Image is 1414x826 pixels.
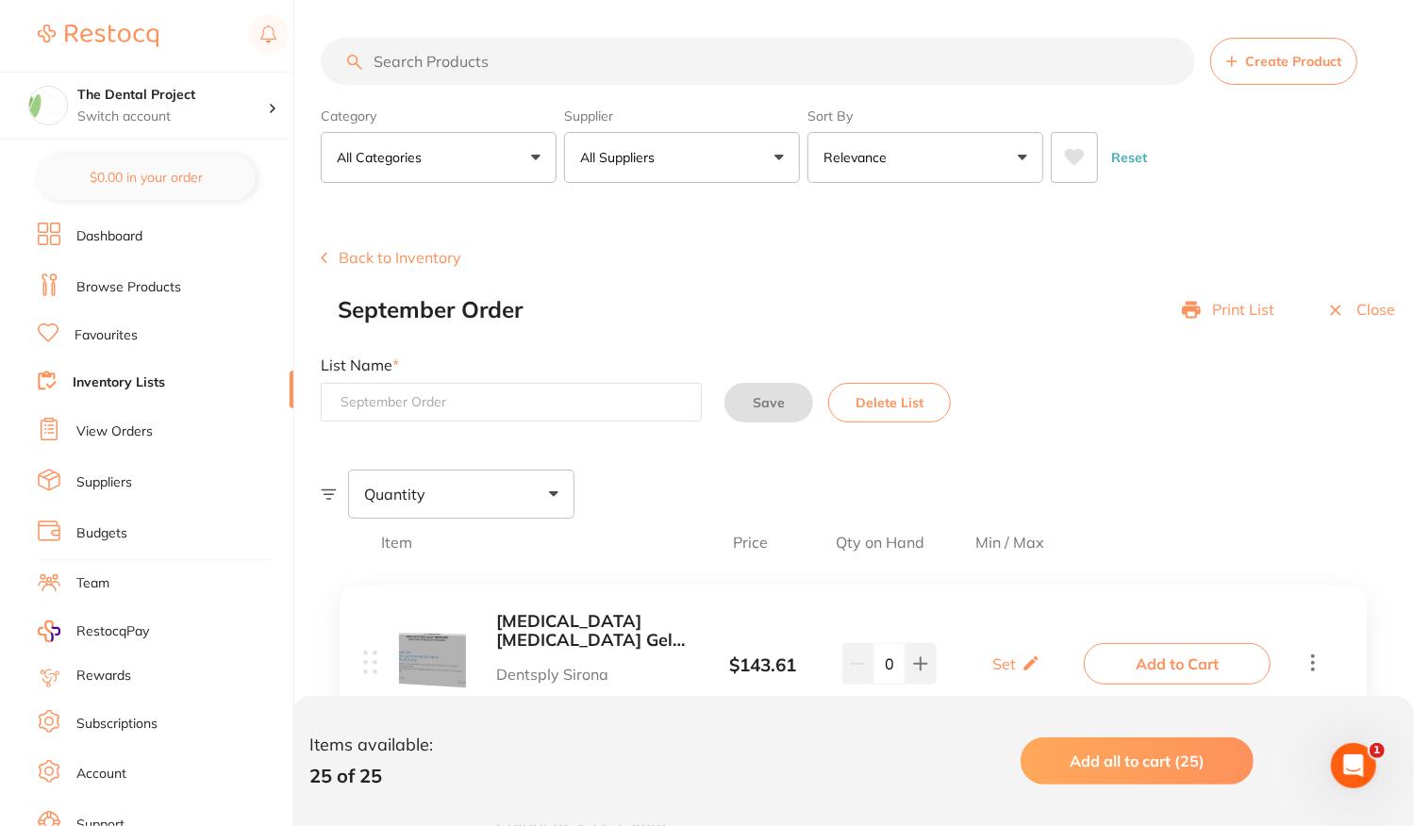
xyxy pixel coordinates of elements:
button: All Categories [321,132,557,183]
p: Dentsply Sirona [496,666,690,683]
p: Set [992,655,1016,672]
span: Add all to cart (25) [1070,752,1205,770]
button: Reset [1106,132,1153,183]
a: Suppliers [76,473,132,492]
a: Favourites [75,326,138,345]
a: Restocq Logo [38,14,158,58]
p: 25 of 25 [309,765,433,786]
input: September Order [321,383,702,421]
h2: September Order [338,297,523,323]
label: List Name [321,356,1414,373]
a: Inventory Lists [73,373,165,392]
a: Account [76,765,126,784]
span: 1 [1370,743,1385,758]
p: Print List [1212,301,1274,318]
span: Quantity [364,486,425,503]
a: Browse Products [76,278,181,297]
img: MzEyMDIwQVUuanBn [399,627,466,694]
img: The Dental Project [29,87,67,124]
iframe: Intercom live chat [1331,743,1376,788]
button: Relevance [807,132,1043,183]
p: All Suppliers [580,148,662,167]
span: RestocqPay [76,622,149,641]
a: Rewards [76,667,131,686]
p: Relevance [823,148,894,167]
a: View Orders [76,422,153,441]
a: Dashboard [76,227,142,246]
img: RestocqPay [38,620,60,642]
div: $ 143.61 [690,655,835,676]
span: Item [381,534,677,551]
button: Delete List [828,383,951,422]
img: Restocq Logo [38,25,158,47]
label: Category [321,107,557,124]
a: Subscriptions [76,715,158,734]
button: Add to Cart [1084,643,1271,685]
a: Budgets [76,524,127,543]
p: All Categories [337,148,429,167]
button: [MEDICAL_DATA] [MEDICAL_DATA] Gel [MEDICAL_DATA] 25 mg/g, [MEDICAL_DATA] 25mg/g [496,612,690,651]
a: Team [76,574,109,593]
span: Min / Max [936,534,1084,551]
button: Create Product [1210,38,1357,85]
button: All Suppliers [564,132,800,183]
p: Switch account [77,107,268,126]
p: Items available: [309,735,433,755]
h4: The Dental Project [77,86,268,105]
button: Save [724,383,813,422]
a: RestocqPay [38,620,149,642]
span: Create Product [1245,54,1341,69]
div: [MEDICAL_DATA] [MEDICAL_DATA] Gel [MEDICAL_DATA] 25 mg/g, [MEDICAL_DATA] 25mg/g Dentsply Sirona 6... [340,586,1367,742]
label: Sort By [807,107,1043,124]
p: Close [1356,301,1395,318]
button: Add all to cart (25) [1021,737,1254,785]
button: Back to Inventory [321,249,461,266]
input: Search Products [321,38,1195,85]
button: $0.00 in your order [38,155,256,200]
span: Price [677,534,825,551]
label: Supplier [564,107,800,124]
span: Qty on Hand [825,534,937,551]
